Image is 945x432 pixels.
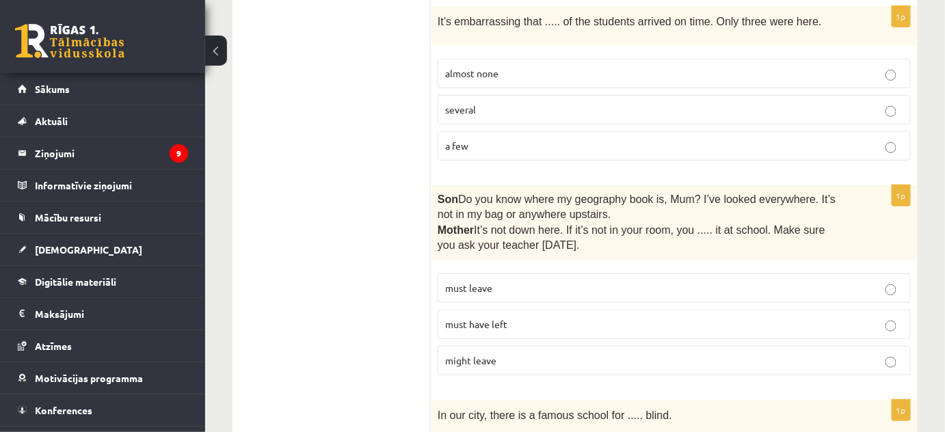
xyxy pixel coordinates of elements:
span: It’s embarrassing that ..... of the students arrived on time. Only three were here. [438,16,822,27]
p: 1p [892,5,911,27]
legend: Maksājumi [35,298,188,329]
input: must have left [886,321,896,332]
a: [DEMOGRAPHIC_DATA] [18,234,188,265]
a: Mācību resursi [18,202,188,233]
span: Atzīmes [35,340,72,352]
span: a few [445,139,468,152]
span: It’s not down here. If it’s not in your room, you ..... it at school. Make sure you ask your teac... [438,224,825,251]
input: a few [886,142,896,153]
span: Sākums [35,83,70,95]
span: might leave [445,354,496,366]
p: 1p [892,399,911,421]
span: [DEMOGRAPHIC_DATA] [35,243,142,256]
span: In our city, there is a famous school for ..... blind. [438,409,672,421]
input: must leave [886,284,896,295]
a: Motivācijas programma [18,362,188,394]
span: Motivācijas programma [35,372,143,384]
input: might leave [886,357,896,368]
span: Aktuāli [35,115,68,127]
a: Atzīmes [18,330,188,362]
span: Mother [438,224,474,236]
a: Sākums [18,73,188,105]
span: Digitālie materiāli [35,275,116,288]
a: Digitālie materiāli [18,266,188,297]
a: Rīgas 1. Tālmācības vidusskola [15,24,124,58]
legend: Ziņojumi [35,137,188,169]
span: must have left [445,318,507,330]
span: almost none [445,67,498,79]
input: almost none [886,70,896,81]
legend: Informatīvie ziņojumi [35,170,188,201]
span: Konferences [35,404,92,416]
a: Ziņojumi9 [18,137,188,169]
span: must leave [445,282,492,294]
a: Maksājumi [18,298,188,329]
span: Mācību resursi [35,211,101,224]
a: Aktuāli [18,105,188,137]
span: Do you know where my geography book is, Mum? I’ve looked everywhere. It’s not in my bag or anywhe... [438,193,836,220]
input: several [886,106,896,117]
span: Son [438,193,458,205]
a: Informatīvie ziņojumi [18,170,188,201]
i: 9 [170,144,188,163]
p: 1p [892,185,911,206]
span: several [445,103,476,116]
a: Konferences [18,394,188,426]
